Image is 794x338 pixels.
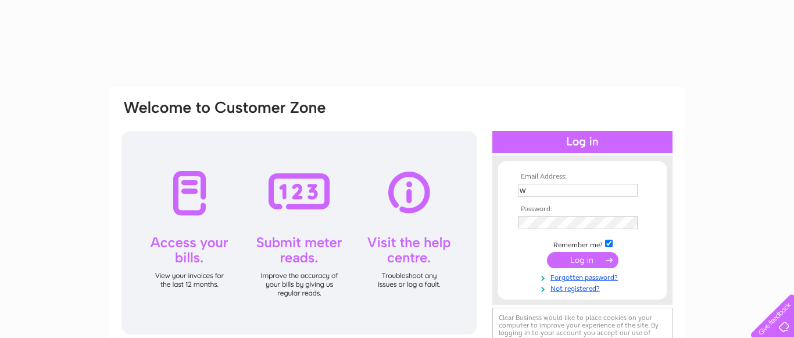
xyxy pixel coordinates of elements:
[547,252,618,268] input: Submit
[518,282,650,293] a: Not registered?
[515,173,650,181] th: Email Address:
[515,238,650,250] td: Remember me?
[518,271,650,282] a: Forgotten password?
[515,205,650,214] th: Password:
